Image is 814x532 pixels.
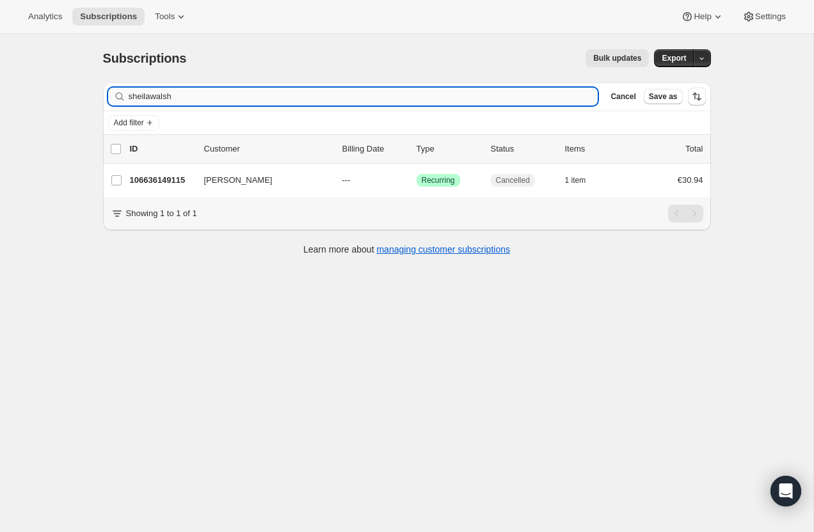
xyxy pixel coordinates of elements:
span: Export [662,53,686,63]
span: Subscriptions [103,51,187,65]
span: Add filter [114,118,144,128]
div: IDCustomerBilling DateTypeStatusItemsTotal [130,143,703,155]
p: Status [491,143,555,155]
span: Subscriptions [80,12,137,22]
div: Items [565,143,629,155]
p: Customer [204,143,332,155]
button: Add filter [108,115,159,130]
button: Sort the results [688,88,706,106]
span: Analytics [28,12,62,22]
span: Cancelled [496,175,530,185]
span: --- [342,175,351,185]
button: Help [673,8,731,26]
button: Subscriptions [72,8,145,26]
input: Filter subscribers [129,88,598,106]
button: Export [654,49,694,67]
p: Showing 1 to 1 of 1 [126,207,197,220]
span: €30.94 [678,175,703,185]
p: Total [685,143,703,155]
button: [PERSON_NAME] [196,170,324,191]
span: Recurring [422,175,455,185]
p: Learn more about [303,243,510,256]
div: Open Intercom Messenger [770,476,801,506]
span: 1 item [565,175,586,185]
span: Bulk updates [593,53,641,63]
span: Cancel [610,91,635,102]
button: Save as [644,89,683,104]
p: Billing Date [342,143,406,155]
div: Type [417,143,481,155]
p: 106636149115 [130,174,194,187]
button: Tools [147,8,195,26]
span: [PERSON_NAME] [204,174,273,187]
p: ID [130,143,194,155]
button: Cancel [605,89,641,104]
span: Save as [649,91,678,102]
span: Settings [755,12,786,22]
button: Bulk updates [586,49,649,67]
a: managing customer subscriptions [376,244,510,254]
button: Analytics [20,8,70,26]
button: 1 item [565,171,600,189]
div: 106636149115[PERSON_NAME]---SuccessRecurringCancelled1 item€30.94 [130,171,703,189]
button: Settings [735,8,794,26]
nav: Pagination [668,205,703,223]
span: Help [694,12,711,22]
span: Tools [155,12,175,22]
